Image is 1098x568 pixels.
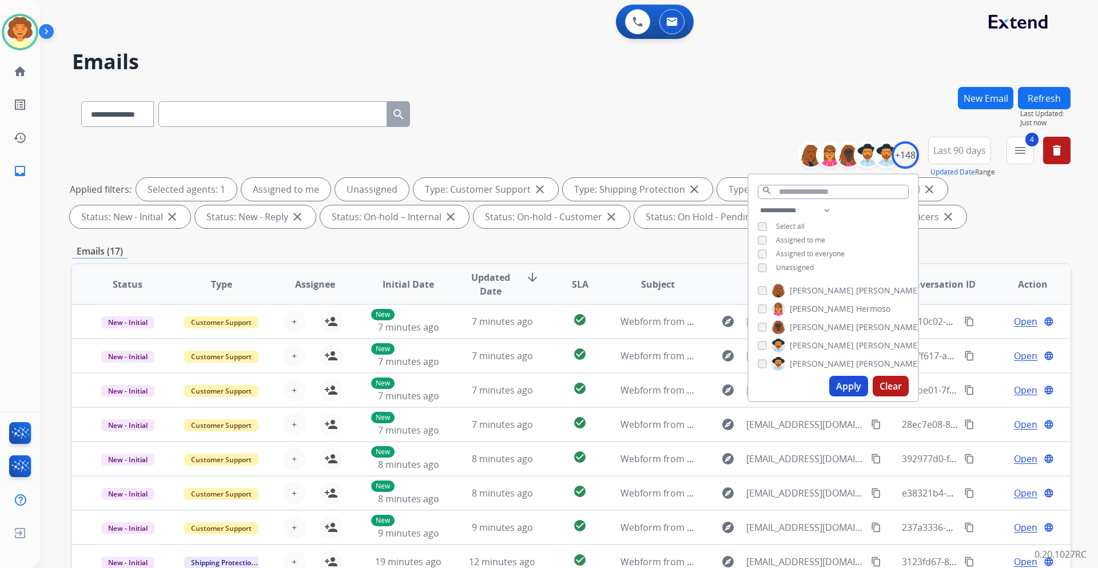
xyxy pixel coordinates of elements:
[977,264,1071,304] th: Action
[964,488,974,498] mat-icon: content_copy
[721,383,735,397] mat-icon: explore
[776,249,845,259] span: Assigned to everyone
[871,557,881,567] mat-icon: content_copy
[746,383,864,397] span: [EMAIL_ADDRESS][DOMAIN_NAME]
[378,321,439,333] span: 7 minutes ago
[964,557,974,567] mat-icon: content_copy
[292,349,297,363] span: +
[378,424,439,436] span: 7 minutes ago
[746,418,864,431] span: [EMAIL_ADDRESS][DOMAIN_NAME]
[184,419,258,431] span: Customer Support
[472,349,533,362] span: 7 minutes ago
[573,313,587,327] mat-icon: check_circle
[371,343,395,355] p: New
[928,137,991,164] button: Last 90 days
[292,452,297,466] span: +
[291,210,304,224] mat-icon: close
[378,527,439,539] span: 9 minutes ago
[1014,383,1037,397] span: Open
[721,486,735,500] mat-icon: explore
[573,382,587,395] mat-icon: check_circle
[292,315,297,328] span: +
[902,452,1072,465] span: 392977d0-f102-4689-8288-d56f1cfed111
[4,16,36,48] img: avatar
[469,555,535,568] span: 12 minutes ago
[184,316,258,328] span: Customer Support
[101,522,154,534] span: New - Initial
[776,221,805,231] span: Select all
[856,321,920,333] span: [PERSON_NAME]
[563,178,713,201] div: Type: Shipping Protection
[13,131,27,145] mat-icon: history
[573,450,587,464] mat-icon: check_circle
[964,419,974,430] mat-icon: content_copy
[335,178,409,201] div: Unassigned
[776,235,825,245] span: Assigned to me
[790,285,854,296] span: [PERSON_NAME]
[620,555,880,568] span: Webform from [EMAIL_ADDRESS][DOMAIN_NAME] on [DATE]
[378,492,439,505] span: 8 minutes ago
[283,482,306,505] button: +
[383,277,434,291] span: Initial Date
[1020,118,1071,128] span: Just now
[371,480,395,492] p: New
[70,182,132,196] p: Applied filters:
[1044,454,1054,464] mat-icon: language
[292,418,297,431] span: +
[604,210,618,224] mat-icon: close
[871,454,881,464] mat-icon: content_copy
[184,385,258,397] span: Customer Support
[184,454,258,466] span: Customer Support
[283,447,306,470] button: +
[1035,547,1087,561] p: 0.20.1027RC
[101,454,154,466] span: New - Initial
[184,488,258,500] span: Customer Support
[790,321,854,333] span: [PERSON_NAME]
[444,210,457,224] mat-icon: close
[620,521,880,534] span: Webform from [EMAIL_ADDRESS][DOMAIN_NAME] on [DATE]
[1014,315,1037,328] span: Open
[1018,87,1071,109] button: Refresh
[392,108,405,121] mat-icon: search
[13,164,27,178] mat-icon: inbox
[572,277,588,291] span: SLA
[101,385,154,397] span: New - Initial
[856,340,920,351] span: [PERSON_NAME]
[324,521,338,534] mat-icon: person_add
[72,50,1071,73] h2: Emails
[324,315,338,328] mat-icon: person_add
[283,516,306,539] button: +
[746,349,864,363] span: [EMAIL_ADDRESS][DOMAIN_NAME]
[72,244,128,259] p: Emails (17)
[472,315,533,328] span: 7 minutes ago
[371,309,395,320] p: New
[856,358,920,370] span: [PERSON_NAME]
[941,210,955,224] mat-icon: close
[762,185,772,196] mat-icon: search
[378,390,439,402] span: 7 minutes ago
[324,452,338,466] mat-icon: person_add
[136,178,237,201] div: Selected agents: 1
[295,277,335,291] span: Assignee
[1014,486,1037,500] span: Open
[964,351,974,361] mat-icon: content_copy
[184,351,258,363] span: Customer Support
[1044,351,1054,361] mat-icon: language
[101,351,154,363] span: New - Initial
[620,315,880,328] span: Webform from [EMAIL_ADDRESS][DOMAIN_NAME] on [DATE]
[472,418,533,431] span: 7 minutes ago
[873,376,909,396] button: Clear
[371,515,395,526] p: New
[790,358,854,370] span: [PERSON_NAME]
[241,178,331,201] div: Assigned to me
[324,418,338,431] mat-icon: person_add
[472,452,533,465] span: 8 minutes ago
[776,263,814,272] span: Unassigned
[474,205,630,228] div: Status: On-hold - Customer
[378,458,439,471] span: 8 minutes ago
[856,285,920,296] span: [PERSON_NAME]
[70,205,190,228] div: Status: New - Initial
[1044,385,1054,395] mat-icon: language
[721,315,735,328] mat-icon: explore
[1025,133,1039,146] span: 4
